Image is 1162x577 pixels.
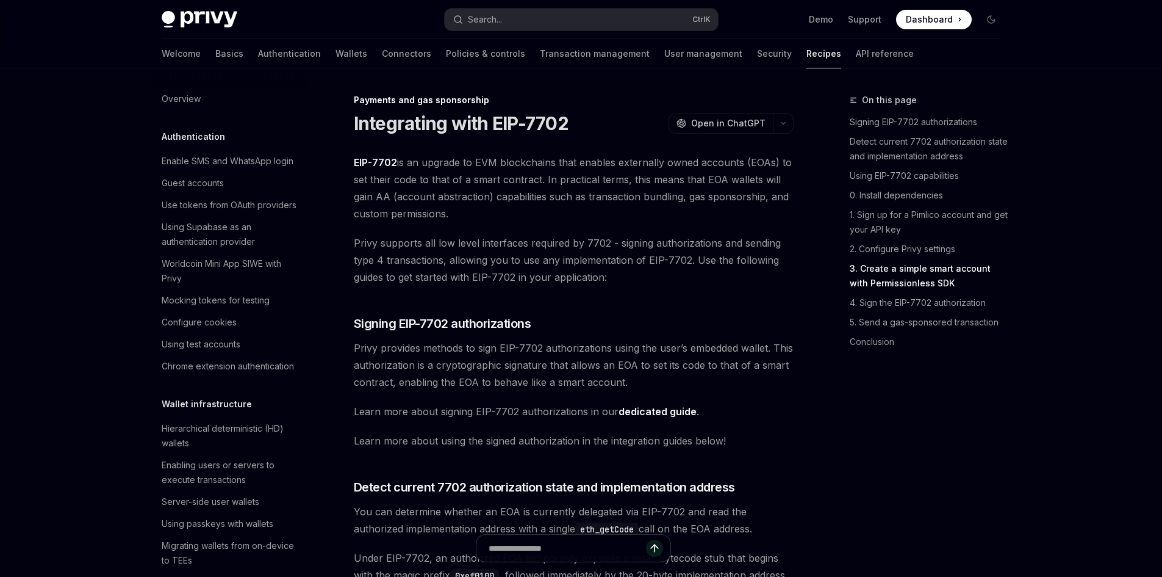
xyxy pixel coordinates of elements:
a: Mocking tokens for testing [152,289,308,311]
span: Detect current 7702 authorization state and implementation address [354,479,735,496]
a: Policies & controls [446,39,525,68]
span: Signing EIP-7702 authorizations [354,315,531,332]
h5: Wallet infrastructure [162,397,252,412]
img: dark logo [162,11,237,28]
span: Dashboard [906,13,953,26]
span: Privy supports all low level interfaces required by 7702 - signing authorizations and sending typ... [354,234,794,286]
a: Hierarchical deterministic (HD) wallets [152,418,308,454]
div: Mocking tokens for testing [162,293,270,308]
code: eth_getCode [575,523,639,536]
span: Open in ChatGPT [691,117,766,129]
div: Worldcoin Mini App SIWE with Privy [162,256,301,286]
a: Detect current 7702 authorization state and implementation address [850,132,1011,166]
a: Security [757,39,792,68]
a: Signing EIP-7702 authorizations [850,112,1011,132]
a: Connectors [382,39,431,68]
a: 0. Install dependencies [850,186,1011,205]
button: Toggle dark mode [981,10,1001,29]
div: Hierarchical deterministic (HD) wallets [162,421,301,451]
a: Using passkeys with wallets [152,513,308,535]
a: Transaction management [540,39,650,68]
h1: Integrating with EIP-7702 [354,112,568,134]
span: Learn more about signing EIP-7702 authorizations in our . [354,403,794,420]
div: Use tokens from OAuth providers [162,198,296,212]
a: User management [664,39,742,68]
span: Learn more about using the signed authorization in the integration guides below! [354,432,794,449]
div: Server-side user wallets [162,495,259,509]
button: Open in ChatGPT [669,113,773,134]
div: Enabling users or servers to execute transactions [162,458,301,487]
a: Overview [152,88,308,110]
a: Authentication [258,39,321,68]
span: On this page [862,93,917,107]
a: EIP-7702 [354,156,397,169]
a: 3. Create a simple smart account with Permissionless SDK [850,259,1011,293]
a: Welcome [162,39,201,68]
a: Guest accounts [152,172,308,194]
a: 2. Configure Privy settings [850,239,1011,259]
a: Dashboard [896,10,972,29]
a: Configure cookies [152,311,308,333]
a: Migrating wallets from on-device to TEEs [152,535,308,572]
a: Use tokens from OAuth providers [152,194,308,216]
div: Using test accounts [162,337,240,352]
h5: Authentication [162,129,225,144]
span: Ctrl K [692,15,711,24]
a: dedicated guide [619,405,697,418]
a: Demo [809,13,833,26]
div: Guest accounts [162,176,224,191]
div: Chrome extension authentication [162,359,294,374]
span: is an upgrade to EVM blockchains that enables externally owned accounts (EOAs) to set their code ... [354,154,794,222]
a: 1. Sign up for a Pimlico account and get your API key [850,205,1011,239]
a: Enable SMS and WhatsApp login [152,150,308,172]
button: Send message [646,540,663,557]
div: Using Supabase as an authentication provider [162,220,301,249]
button: Search...CtrlK [445,9,718,31]
a: Using test accounts [152,333,308,355]
a: Enabling users or servers to execute transactions [152,454,308,491]
a: API reference [856,39,914,68]
a: Using EIP-7702 capabilities [850,166,1011,186]
a: Support [848,13,881,26]
div: Configure cookies [162,315,237,330]
div: Overview [162,92,201,106]
span: Privy provides methods to sign EIP-7702 authorizations using the user’s embedded wallet. This aut... [354,339,794,391]
a: Worldcoin Mini App SIWE with Privy [152,253,308,289]
a: Wallets [335,39,367,68]
div: Payments and gas sponsorship [354,94,794,106]
a: Basics [215,39,243,68]
div: Using passkeys with wallets [162,517,273,531]
div: Migrating wallets from on-device to TEEs [162,539,301,568]
a: Chrome extension authentication [152,355,308,377]
span: You can determine whether an EOA is currently delegated via EIP-7702 and read the authorized impl... [354,503,794,537]
div: Search... [468,12,502,27]
a: Recipes [806,39,841,68]
a: Conclusion [850,332,1011,352]
a: Using Supabase as an authentication provider [152,216,308,253]
a: 4. Sign the EIP-7702 authorization [850,293,1011,313]
a: 5. Send a gas-sponsored transaction [850,313,1011,332]
a: Server-side user wallets [152,491,308,513]
div: Enable SMS and WhatsApp login [162,154,293,169]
